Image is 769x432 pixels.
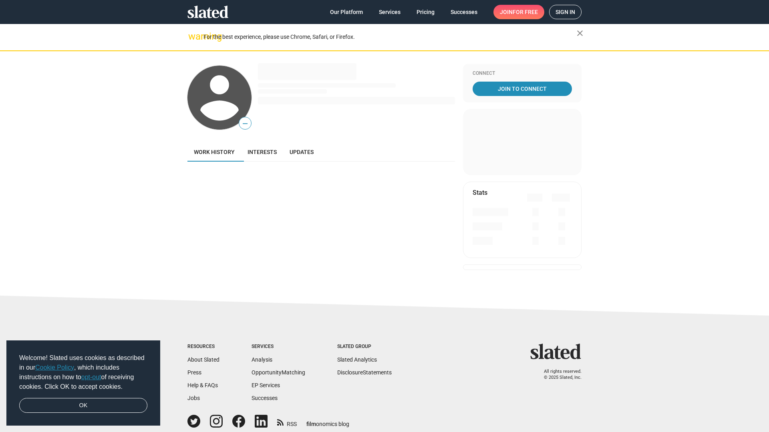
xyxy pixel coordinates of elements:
[248,149,277,155] span: Interests
[203,32,577,42] div: For the best experience, please use Chrome, Safari, or Firefox.
[290,149,314,155] span: Updates
[417,5,435,19] span: Pricing
[535,369,582,380] p: All rights reserved. © 2025 Slated, Inc.
[194,149,235,155] span: Work history
[19,398,147,413] a: dismiss cookie message
[252,382,280,388] a: EP Services
[283,142,320,162] a: Updates
[252,344,305,350] div: Services
[513,5,538,19] span: for free
[556,5,575,19] span: Sign in
[239,118,251,129] span: —
[372,5,407,19] a: Services
[474,82,570,96] span: Join To Connect
[187,369,201,376] a: Press
[473,188,487,197] mat-card-title: Stats
[19,353,147,392] span: Welcome! Slated uses cookies as described in our , which includes instructions on how to of recei...
[330,5,363,19] span: Our Platform
[252,369,305,376] a: OpportunityMatching
[6,340,160,426] div: cookieconsent
[473,82,572,96] a: Join To Connect
[277,416,297,428] a: RSS
[337,369,392,376] a: DisclosureStatements
[306,421,316,427] span: film
[306,414,349,428] a: filmonomics blog
[473,70,572,77] div: Connect
[187,395,200,401] a: Jobs
[444,5,484,19] a: Successes
[324,5,369,19] a: Our Platform
[81,374,101,380] a: opt-out
[410,5,441,19] a: Pricing
[187,142,241,162] a: Work history
[337,344,392,350] div: Slated Group
[451,5,477,19] span: Successes
[500,5,538,19] span: Join
[252,395,278,401] a: Successes
[187,344,219,350] div: Resources
[252,356,272,363] a: Analysis
[549,5,582,19] a: Sign in
[188,32,198,41] mat-icon: warning
[379,5,401,19] span: Services
[35,364,74,371] a: Cookie Policy
[187,356,219,363] a: About Slated
[337,356,377,363] a: Slated Analytics
[493,5,544,19] a: Joinfor free
[241,142,283,162] a: Interests
[575,28,585,38] mat-icon: close
[187,382,218,388] a: Help & FAQs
